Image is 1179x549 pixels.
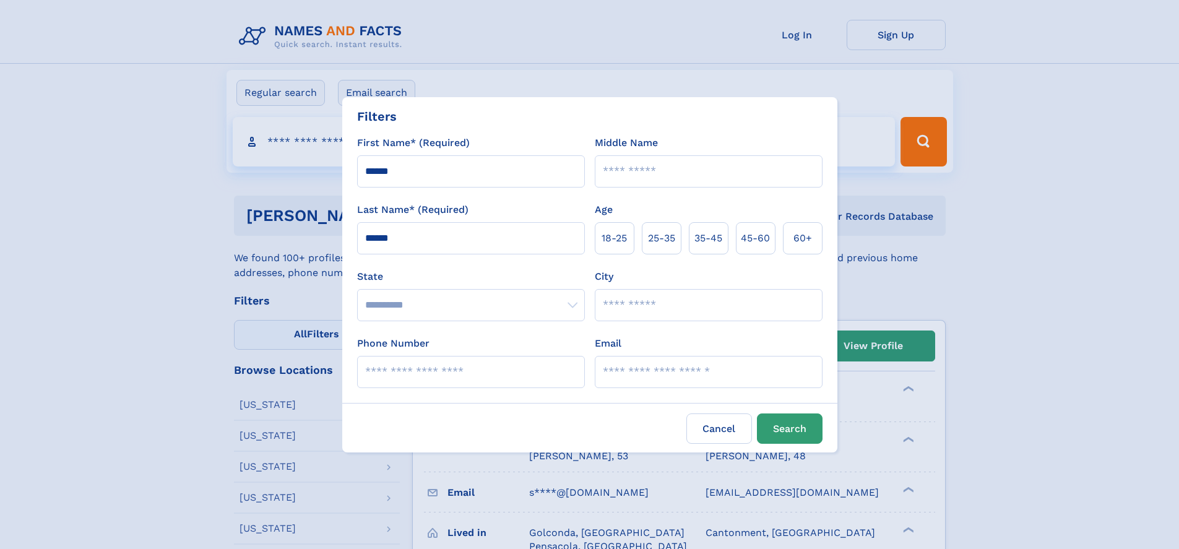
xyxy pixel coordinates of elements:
[357,107,397,126] div: Filters
[595,136,658,150] label: Middle Name
[595,269,613,284] label: City
[357,202,469,217] label: Last Name* (Required)
[741,231,770,246] span: 45‑60
[602,231,627,246] span: 18‑25
[595,202,613,217] label: Age
[357,269,585,284] label: State
[357,336,430,351] label: Phone Number
[686,413,752,444] label: Cancel
[357,136,470,150] label: First Name* (Required)
[757,413,823,444] button: Search
[793,231,812,246] span: 60+
[595,336,621,351] label: Email
[694,231,722,246] span: 35‑45
[648,231,675,246] span: 25‑35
